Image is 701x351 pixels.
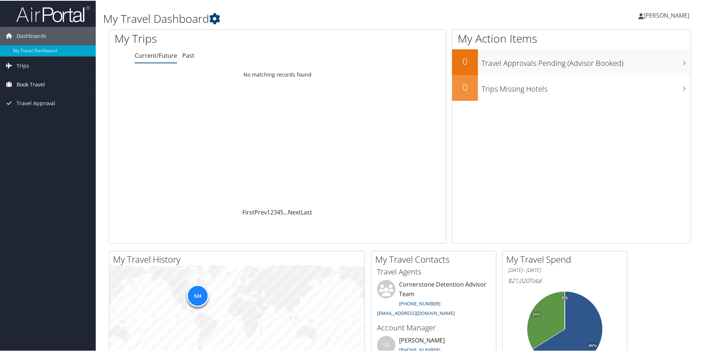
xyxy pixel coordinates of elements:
span: Travel Approval [17,93,55,112]
h2: My Travel Spend [506,252,627,265]
tspan: 0% [562,295,568,299]
a: Next [288,208,301,216]
a: [PERSON_NAME] [638,4,697,26]
h2: My Travel History [113,252,364,265]
a: 0Travel Approvals Pending (Advisor Booked) [452,49,691,74]
h3: Travel Agents [377,266,490,276]
div: 524 [186,284,208,306]
tspan: 66% [589,343,597,347]
a: 3 [274,208,277,216]
a: Past [182,51,194,59]
h6: [DATE] - [DATE] [508,266,621,273]
a: 0Trips Missing Hotels [452,74,691,100]
span: … [283,208,288,216]
a: 1 [267,208,270,216]
h1: My Trips [115,30,300,46]
h3: Trips Missing Hotels [482,79,691,93]
h1: My Travel Dashboard [103,10,499,26]
h3: Account Manager [377,322,490,332]
a: First [242,208,254,216]
a: 2 [270,208,274,216]
h2: My Travel Contacts [375,252,496,265]
h2: 0 [452,54,478,67]
span: [PERSON_NAME] [644,11,689,19]
span: Trips [17,56,29,74]
a: 4 [277,208,280,216]
a: [EMAIL_ADDRESS][DOMAIN_NAME] [377,309,455,316]
a: 5 [280,208,283,216]
span: $21,020 [508,276,529,284]
a: Prev [254,208,267,216]
li: Cornerstone Detention Advisor Team [373,279,494,319]
h1: My Action Items [452,30,691,46]
a: Last [301,208,312,216]
h2: 0 [452,80,478,93]
a: [PHONE_NUMBER] [399,299,440,306]
h6: Total [508,276,621,284]
span: Dashboards [17,26,46,45]
span: Book Travel [17,75,45,93]
tspan: 34% [532,312,540,316]
a: Current/Future [135,51,177,59]
h3: Travel Approvals Pending (Advisor Booked) [482,54,691,68]
td: No matching records found [109,67,446,81]
img: airportal-logo.png [16,5,90,22]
